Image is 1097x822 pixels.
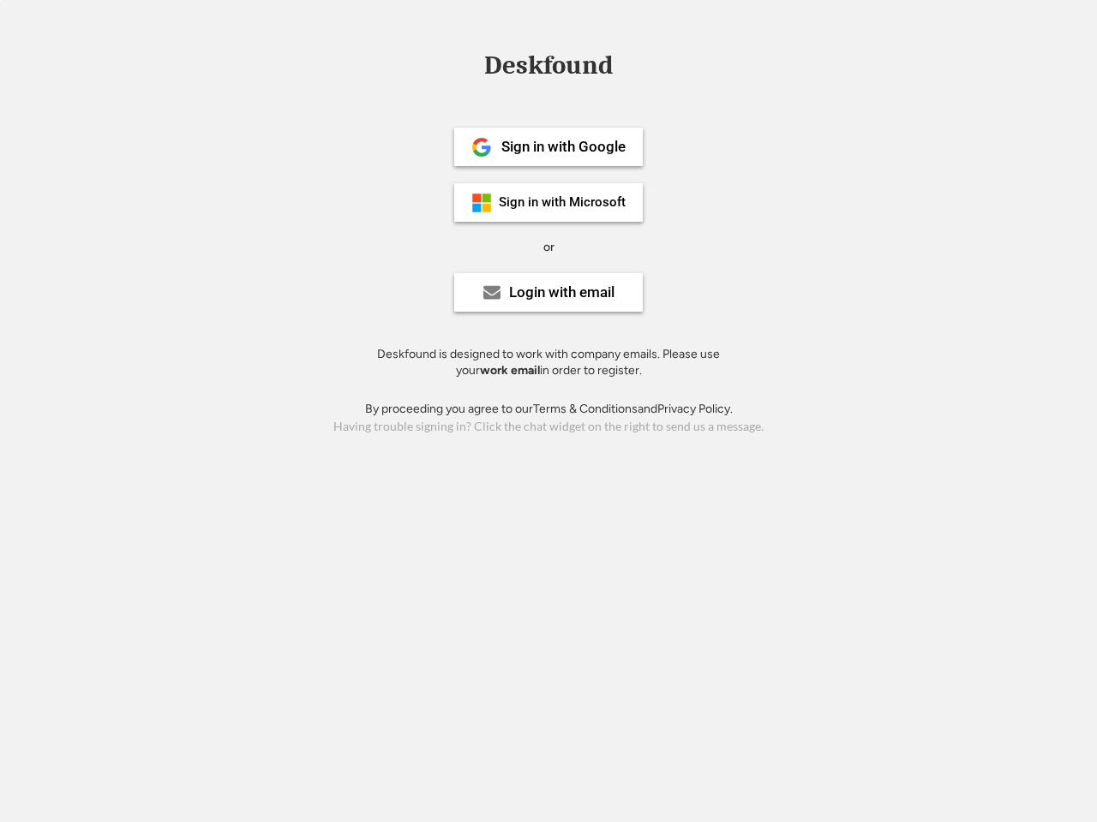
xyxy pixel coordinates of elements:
div: Deskfound [476,52,621,79]
strong: work email [480,363,540,378]
div: Deskfound is designed to work with company emails. Please use your in order to register. [356,346,741,379]
div: By proceeding you agree to our and [365,401,733,418]
a: Terms & Conditions [533,402,638,416]
div: Login with email [509,285,614,300]
div: or [543,239,554,256]
a: Privacy Policy. [657,402,733,416]
img: 1024px-Google__G__Logo.svg.png [471,137,492,158]
img: ms-symbollockup_mssymbol_19.png [471,193,492,213]
div: Sign in with Microsoft [499,196,626,209]
div: Sign in with Google [501,140,626,154]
